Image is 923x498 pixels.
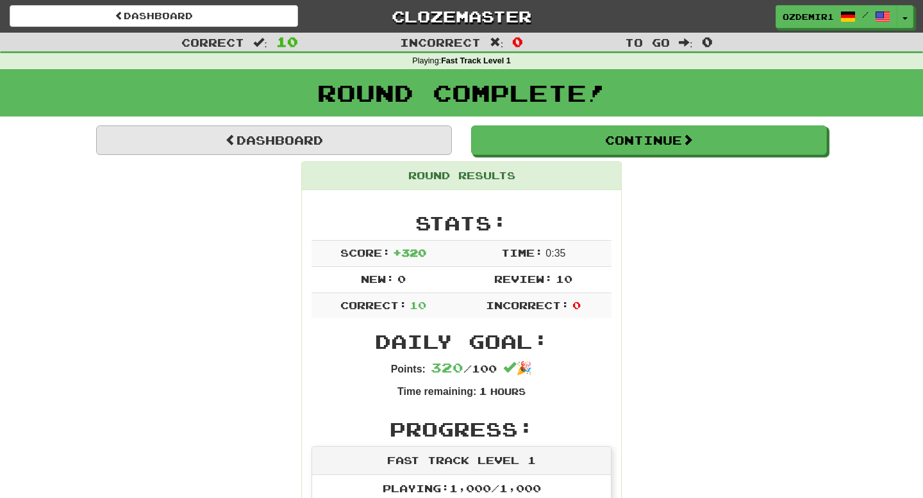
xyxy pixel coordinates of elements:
[317,5,606,28] a: Clozemaster
[545,248,565,259] span: 0 : 35
[302,162,621,190] div: Round Results
[397,386,476,397] strong: Time remaining:
[471,125,827,155] button: Continue
[393,246,426,259] span: + 320
[410,299,426,311] span: 10
[312,213,611,234] h2: Stats:
[494,273,553,285] span: Review:
[312,331,611,352] h2: Daily Goal:
[397,273,406,285] span: 0
[181,36,244,49] span: Correct
[479,385,487,397] span: 1
[556,273,572,285] span: 10
[312,419,611,440] h2: Progress:
[572,299,581,311] span: 0
[486,299,569,311] span: Incorrect:
[503,361,532,375] span: 🎉
[776,5,897,28] a: ozdemir1 /
[512,34,523,49] span: 0
[340,299,407,311] span: Correct:
[96,125,452,155] a: Dashboard
[391,364,426,374] strong: Points:
[10,5,298,27] a: Dashboard
[490,37,504,48] span: :
[679,37,693,48] span: :
[4,80,919,106] h1: Round Complete!
[783,11,834,22] span: ozdemir1
[490,386,526,397] small: Hours
[361,273,394,285] span: New:
[702,34,713,49] span: 0
[862,10,869,19] span: /
[383,482,541,494] span: Playing: 1,000 / 1,000
[276,34,298,49] span: 10
[501,246,543,259] span: Time:
[400,36,481,49] span: Incorrect
[431,362,497,374] span: / 100
[340,246,390,259] span: Score:
[441,56,511,65] strong: Fast Track Level 1
[431,360,463,375] span: 320
[253,37,267,48] span: :
[625,36,670,49] span: To go
[312,447,611,475] div: Fast Track Level 1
